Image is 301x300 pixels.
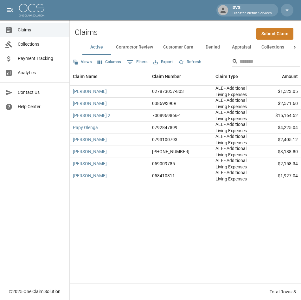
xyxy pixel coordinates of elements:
[260,68,301,85] div: Amount
[18,89,64,96] span: Contact Us
[152,57,174,67] button: Export
[73,100,107,107] a: [PERSON_NAME]
[18,69,64,76] span: Analytics
[18,41,64,48] span: Collections
[158,40,198,55] button: Customer Care
[152,160,175,167] div: 059009785
[4,4,16,16] button: open drawer
[152,136,177,143] div: 0793100793
[215,109,257,122] div: ALE - Additional Living Expenses
[9,288,61,295] div: © 2025 One Claim Solution
[282,68,298,85] div: Amount
[215,85,257,98] div: ALE - Additional Living Expenses
[230,4,274,16] div: DVS
[260,98,301,110] div: $2,571.60
[149,68,212,85] div: Claim Number
[270,289,296,295] div: Total Rows: 8
[111,40,158,55] button: Contractor Review
[18,103,64,110] span: Help Center
[73,112,110,119] a: [PERSON_NAME] 2
[152,88,184,95] div: 027873057-803
[73,88,107,95] a: [PERSON_NAME]
[73,68,98,85] div: Claim Name
[260,110,301,122] div: $15,164.52
[73,124,98,131] a: Papy Olenga
[96,57,123,67] button: Select columns
[227,40,256,55] button: Appraisal
[73,136,107,143] a: [PERSON_NAME]
[152,148,189,155] div: 01-008-914345
[152,124,177,131] div: 0792847899
[73,160,107,167] a: [PERSON_NAME]
[256,28,293,40] a: Submit Claim
[215,121,257,134] div: ALE - Additional Living Expenses
[152,100,176,107] div: 0386W390R
[215,133,257,146] div: ALE - Additional Living Expenses
[18,27,64,33] span: Claims
[260,86,301,98] div: $1,523.05
[215,97,257,110] div: ALE - Additional Living Expenses
[152,68,181,85] div: Claim Number
[260,158,301,170] div: $2,158.34
[82,40,111,55] button: Active
[125,57,149,67] button: Show filters
[260,170,301,182] div: $1,927.04
[82,40,288,55] div: dynamic tabs
[152,173,175,179] div: 058410811
[256,40,289,55] button: Collections
[215,68,238,85] div: Claim Type
[215,145,257,158] div: ALE - Additional Living Expenses
[233,11,272,16] p: Disaster Victim Services
[198,40,227,55] button: Denied
[215,169,257,182] div: ALE - Additional Living Expenses
[152,112,181,119] div: 7008969866-1
[260,146,301,158] div: $3,188.80
[75,28,98,37] h2: Claims
[71,57,93,67] button: Views
[19,4,44,16] img: ocs-logo-white-transparent.png
[260,134,301,146] div: $2,405.12
[215,157,257,170] div: ALE - Additional Living Expenses
[70,68,149,85] div: Claim Name
[73,148,107,155] a: [PERSON_NAME]
[212,68,260,85] div: Claim Type
[177,57,203,67] button: Refresh
[73,173,107,179] a: [PERSON_NAME]
[260,122,301,134] div: $4,225.04
[18,55,64,62] span: Payment Tracking
[232,56,300,68] div: Search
